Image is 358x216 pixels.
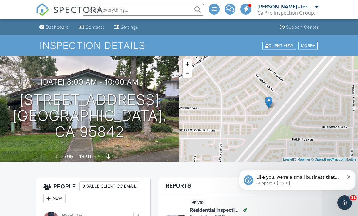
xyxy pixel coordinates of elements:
[262,42,296,50] div: Client View
[112,22,141,33] a: Settings
[20,18,105,47] span: Like you, we're a small business that relies on reviews to grow. If you have a few minutes, we'd ...
[277,22,321,33] a: Support Center
[183,68,192,78] a: Zoom out
[53,3,103,16] span: SPECTORA
[79,181,139,191] div: Disable Client CC Email
[258,10,318,16] div: CalPro Inspection Group Sac
[79,153,91,160] div: 1970
[111,155,118,159] span: slab
[282,157,358,162] div: |
[20,23,107,29] p: Message from Support, sent 3d ago
[43,194,66,203] div: New
[121,25,138,30] div: Settings
[110,17,114,22] button: Dismiss notification
[258,4,314,10] div: [PERSON_NAME] -Termite
[36,8,103,21] a: SPECTORA
[337,195,352,210] iframe: Intercom live chat
[92,155,100,159] span: sq. ft.
[350,195,357,200] span: 11
[64,153,73,160] div: 795
[40,78,139,86] h3: [DATE] 8:00 am - 10:00 am
[10,92,169,140] h1: [STREET_ADDRESS] [GEOGRAPHIC_DATA], CA 95842
[40,40,318,51] h1: Inspection Details
[36,178,150,207] h3: People
[298,42,318,50] div: More
[46,25,69,30] div: Dashboard
[37,22,71,33] a: Dashboard
[183,59,192,68] a: Zoom in
[237,157,358,200] iframe: Intercom notifications message
[56,155,63,159] span: Built
[76,22,107,33] a: Contacts
[262,43,298,48] a: Client View
[36,3,49,16] img: The Best Home Inspection Software - Spectora
[286,25,319,30] div: Support Center
[86,25,105,30] div: Contacts
[83,4,204,16] input: Search everything...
